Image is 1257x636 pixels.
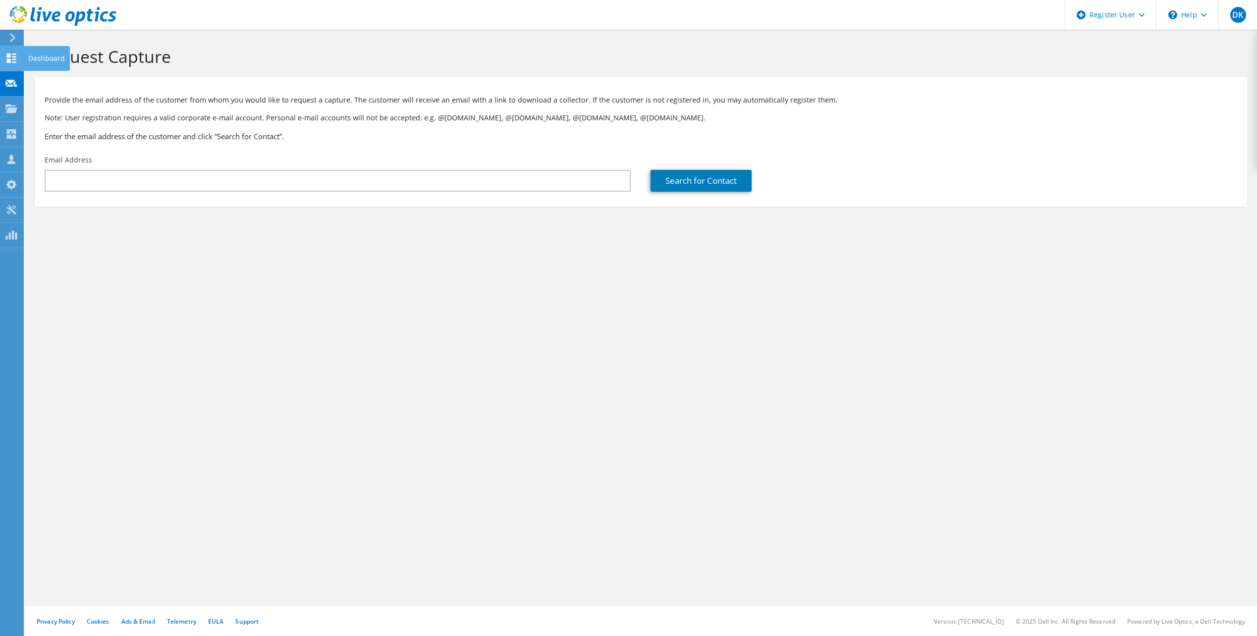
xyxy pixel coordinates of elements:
a: Ads & Email [121,617,155,626]
a: EULA [208,617,223,626]
p: Provide the email address of the customer from whom you would like to request a capture. The cust... [45,95,1237,106]
a: Telemetry [167,617,196,626]
a: Support [235,617,259,626]
li: Powered by Live Optics, a Dell Technology [1127,617,1245,626]
h3: Enter the email address of the customer and click “Search for Contact”. [45,131,1237,142]
p: Note: User registration requires a valid corporate e-mail account. Personal e-mail accounts will ... [45,112,1237,123]
svg: \n [1168,10,1177,19]
div: Dashboard [23,46,70,71]
h1: Request Capture [40,46,1237,67]
li: Version: [TECHNICAL_ID] [934,617,1004,626]
li: © 2025 Dell Inc. All Rights Reserved [1016,617,1115,626]
label: Email Address [45,155,92,165]
a: Search for Contact [651,170,752,192]
span: DK [1230,7,1246,23]
a: Privacy Policy [37,617,75,626]
a: Cookies [87,617,109,626]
